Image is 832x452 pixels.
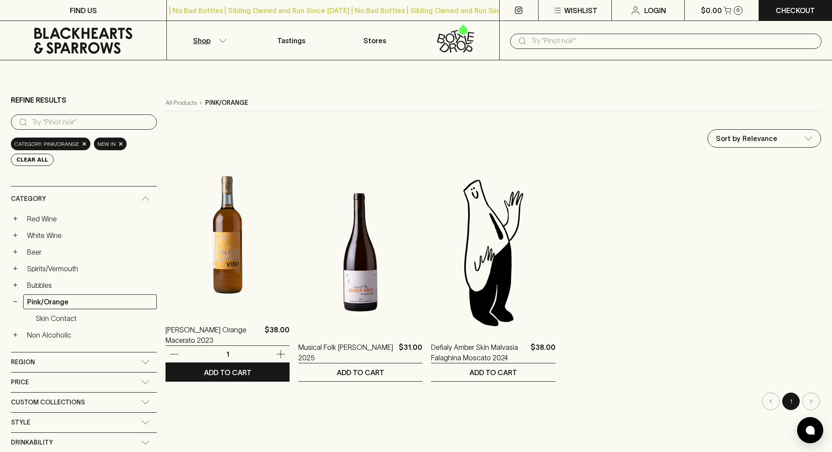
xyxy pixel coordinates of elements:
[14,140,79,148] span: Category: pink/orange
[531,342,556,363] p: $38.00
[298,342,395,363] a: Musical Folk [PERSON_NAME] 2025
[337,367,384,378] p: ADD TO CART
[166,98,197,107] a: All Products
[23,294,157,309] a: Pink/Orange
[166,393,821,410] nav: pagination navigation
[82,139,87,148] span: ×
[11,413,157,432] div: Style
[736,8,740,13] p: 0
[11,393,157,412] div: Custom Collections
[470,367,517,378] p: ADD TO CART
[776,5,815,16] p: Checkout
[11,281,20,290] button: +
[701,5,722,16] p: $0.00
[431,342,527,363] a: Defialy Amber Skin Malvasia Falaghina Moscato 2024
[23,228,157,243] a: White Wine
[11,357,35,368] span: Region
[11,377,29,388] span: Price
[23,261,157,276] a: Spirits/Vermouth
[11,417,30,428] span: Style
[200,98,202,107] p: ›
[166,159,290,311] img: Giovino Orange Macerato 2023
[166,363,290,381] button: ADD TO CART
[166,324,261,345] a: [PERSON_NAME] Orange Macerato 2023
[265,324,290,345] p: $38.00
[11,193,46,204] span: Category
[204,367,252,378] p: ADD TO CART
[11,95,66,105] p: Refine Results
[193,35,211,46] p: Shop
[250,21,333,60] a: Tastings
[11,231,20,240] button: +
[11,186,157,211] div: Category
[11,297,20,306] button: −
[11,373,157,392] div: Price
[11,352,157,372] div: Region
[806,426,815,435] img: bubble-icon
[97,140,116,148] span: New In
[70,5,97,16] p: FIND US
[431,363,555,381] button: ADD TO CART
[564,5,597,16] p: Wishlist
[298,176,422,329] img: Musical Folk Amber Gris 2025
[708,130,821,147] div: Sort by Relevance
[11,214,20,223] button: +
[277,35,305,46] p: Tastings
[399,342,422,363] p: $31.00
[23,245,157,259] a: Beer
[333,21,416,60] a: Stores
[716,133,777,144] p: Sort by Relevance
[23,278,157,293] a: Bubbles
[298,363,422,381] button: ADD TO CART
[363,35,386,46] p: Stores
[167,21,250,60] button: Shop
[11,154,54,166] button: Clear All
[217,349,238,359] p: 1
[11,437,53,448] span: Drinkability
[11,264,20,273] button: +
[11,397,85,408] span: Custom Collections
[118,139,124,148] span: ×
[531,34,815,48] input: Try "Pinot noir"
[32,311,157,326] a: Skin Contact
[23,328,157,342] a: Non Alcoholic
[431,176,555,329] img: Blackhearts & Sparrows Man
[782,393,800,410] button: page 1
[11,331,20,339] button: +
[23,211,157,226] a: Red Wine
[32,115,150,129] input: Try “Pinot noir”
[644,5,666,16] p: Login
[11,248,20,256] button: +
[205,98,248,107] p: pink/orange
